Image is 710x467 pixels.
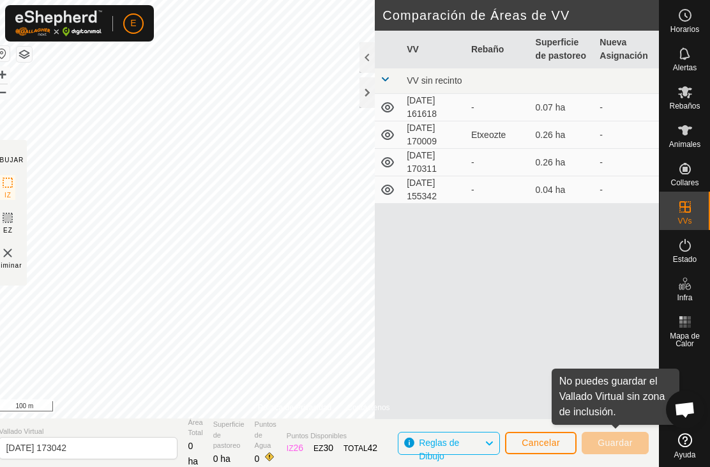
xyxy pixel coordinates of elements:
span: IZ [4,190,11,200]
td: - [594,149,659,176]
th: Rebaño [466,31,531,68]
a: Chat abierto [666,390,704,429]
span: Horarios [670,26,699,33]
span: Guardar [598,438,633,448]
td: 0.26 ha [531,121,595,149]
th: VV [402,31,466,68]
span: Mapa de Calor [663,332,707,348]
img: Logo Gallagher [15,10,102,36]
div: EZ [313,441,333,455]
span: Superficie de pastoreo [213,419,245,451]
button: Guardar [582,432,649,454]
span: 0 ha [188,441,198,466]
th: Superficie de pastoreo [531,31,595,68]
span: Cancelar [522,438,560,448]
span: Puntos Disponibles [287,431,377,441]
span: Reglas de Dibujo [419,438,459,461]
th: Nueva Asignación [594,31,659,68]
h2: Comparación de Áreas de VV [382,8,659,23]
a: Contáctenos [347,402,389,413]
span: Infra [677,294,692,302]
span: E [130,17,136,30]
td: [DATE] 170009 [402,121,466,149]
span: Alertas [673,64,697,72]
span: 30 [323,443,333,453]
td: [DATE] 155342 [402,176,466,204]
td: 0.26 ha [531,149,595,176]
td: - [594,94,659,121]
div: - [471,183,525,197]
span: EZ [3,226,13,235]
span: Ayuda [674,451,696,459]
div: TOTAL [344,441,377,455]
span: 0 [255,454,260,464]
a: Ayuda [660,428,710,464]
span: VVs [677,217,691,225]
td: 0.04 ha [531,176,595,204]
div: - [471,101,525,114]
td: - [594,121,659,149]
span: VV sin recinto [407,75,462,86]
button: Cancelar [505,432,577,454]
div: Etxeozte [471,128,525,142]
td: 0.07 ha [531,94,595,121]
span: 26 [294,443,304,453]
span: Puntos de Agua [255,419,276,451]
span: Collares [670,179,699,187]
td: [DATE] 161618 [402,94,466,121]
span: 0 ha [213,454,230,464]
span: Animales [669,141,700,148]
span: Área Total [188,417,202,438]
a: Política de Privacidad [258,402,331,413]
span: 42 [368,443,378,453]
td: - [594,176,659,204]
span: Rebaños [669,102,700,110]
button: Capas del Mapa [17,47,32,62]
div: - [471,156,525,169]
span: Estado [673,256,697,263]
td: [DATE] 170311 [402,149,466,176]
div: IZ [287,441,303,455]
